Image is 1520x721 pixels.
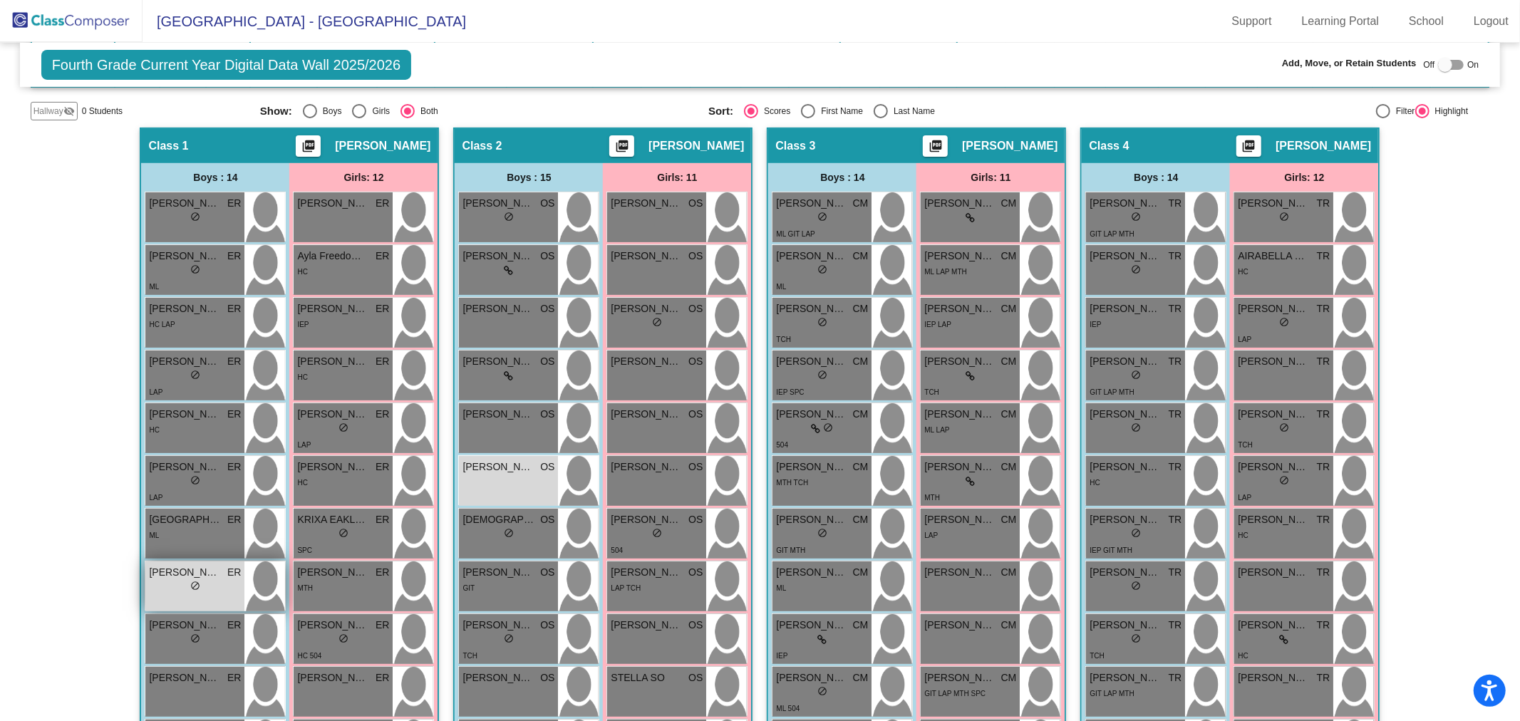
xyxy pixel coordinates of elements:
span: [PERSON_NAME] [1238,301,1309,316]
span: OS [540,565,554,580]
span: LAP [1238,336,1251,343]
span: OS [688,565,703,580]
span: do_not_disturb_alt [1131,422,1141,432]
span: OS [688,618,703,633]
span: [PERSON_NAME] [297,670,368,685]
span: STELLA SO [611,670,682,685]
span: do_not_disturb_alt [190,633,200,643]
span: ER [227,618,241,633]
span: ML [776,283,786,291]
span: [PERSON_NAME] [924,512,996,527]
span: [PERSON_NAME] [149,407,220,422]
span: GIT MTH [776,546,805,554]
span: OS [540,512,554,527]
span: IEP LAP [924,321,951,328]
span: CM [853,196,869,211]
span: SPC [297,546,312,554]
span: [PERSON_NAME] [462,249,534,264]
span: ML [149,283,159,291]
span: TCH [462,652,477,660]
span: CM [1001,407,1017,422]
span: CM [853,460,869,474]
span: AIRABELLA WARNER [1238,249,1309,264]
span: [PERSON_NAME] [149,249,220,264]
span: CM [1001,512,1017,527]
div: Scores [758,105,790,118]
span: [PERSON_NAME] [297,460,368,474]
span: [PERSON_NAME] [462,301,534,316]
span: [PERSON_NAME] [611,407,682,422]
span: [PERSON_NAME] [297,407,368,422]
span: [PERSON_NAME] [149,301,220,316]
button: Print Students Details [1236,135,1261,157]
span: HC [1238,531,1248,539]
span: [PERSON_NAME] [776,512,847,527]
span: TR [1169,196,1182,211]
span: CM [853,618,869,633]
span: [PERSON_NAME] [462,407,534,422]
span: [PERSON_NAME] [611,301,682,316]
span: [PERSON_NAME] [1090,196,1161,211]
div: Boys [317,105,342,118]
span: Class 1 [148,139,188,153]
div: Girls: 12 [289,163,438,192]
span: [PERSON_NAME] [776,618,847,633]
span: TCH [924,388,939,396]
span: [PERSON_NAME] [149,354,220,369]
span: ER [376,670,389,685]
span: do_not_disturb_alt [817,264,827,274]
span: [PERSON_NAME] [1276,139,1371,153]
div: Boys : 15 [455,163,603,192]
span: [PERSON_NAME] [1090,460,1161,474]
div: Both [415,105,438,118]
span: [PERSON_NAME] [462,670,534,685]
a: Logout [1462,10,1520,33]
span: HC [1238,268,1248,276]
div: Boys : 14 [768,163,916,192]
span: do_not_disturb_alt [1279,422,1289,432]
div: Boys : 14 [141,163,289,192]
div: Girls [366,105,390,118]
span: CM [1001,249,1017,264]
span: [PERSON_NAME] [335,139,430,153]
span: TR [1169,460,1182,474]
span: CM [1001,301,1017,316]
span: LAP [149,388,162,396]
span: TR [1169,670,1182,685]
span: ML LAP MTH [924,268,966,276]
span: ML [776,584,786,592]
span: OS [540,407,554,422]
span: Show: [260,105,292,118]
span: KRIXA EAKLOR [297,512,368,527]
span: LAP TCH [611,584,641,592]
span: [PERSON_NAME] [1238,565,1309,580]
span: do_not_disturb_alt [190,370,200,380]
span: do_not_disturb_alt [1279,212,1289,222]
span: do_not_disturb_alt [1131,370,1141,380]
span: do_not_disturb_alt [1279,317,1289,327]
span: [PERSON_NAME] [1090,249,1161,264]
span: Hallway [33,105,63,118]
button: Print Students Details [296,135,321,157]
mat-icon: picture_as_pdf [300,139,317,159]
div: Girls: 11 [916,163,1065,192]
span: CM [1001,618,1017,633]
span: do_not_disturb_alt [817,212,827,222]
span: [PERSON_NAME] [924,407,996,422]
span: TR [1317,301,1330,316]
span: TR [1169,565,1182,580]
span: [PERSON_NAME] [1238,512,1309,527]
span: [PERSON_NAME] [1238,670,1309,685]
span: OS [540,301,554,316]
span: [PERSON_NAME] [776,407,847,422]
span: [PERSON_NAME] [776,301,847,316]
span: IEP [1090,321,1101,328]
span: [PERSON_NAME] [924,460,996,474]
span: [PERSON_NAME] [462,354,534,369]
span: 504 [611,546,623,554]
span: TCH [1238,441,1253,449]
span: ER [227,301,241,316]
span: [PERSON_NAME] [297,565,368,580]
span: ML 504 [776,705,800,712]
span: [PERSON_NAME] [149,196,220,211]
